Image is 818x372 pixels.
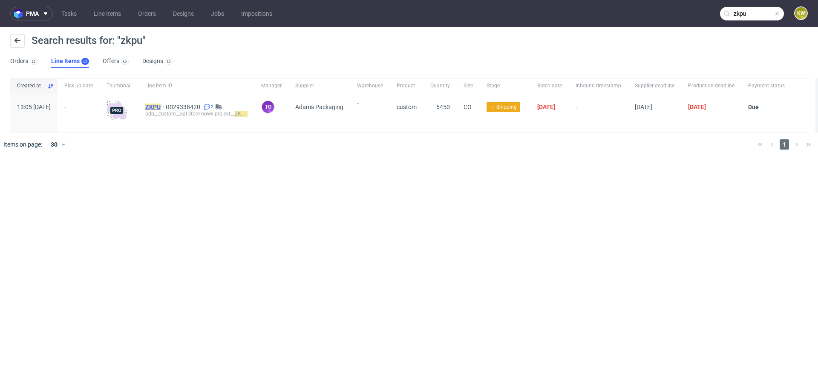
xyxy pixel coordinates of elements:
[397,82,417,89] span: Product
[51,55,89,68] a: Line Items
[107,82,132,89] span: Thumbnail
[357,82,383,89] span: Warehouse
[295,82,343,89] span: Supplier
[142,55,173,68] a: Designs
[236,7,277,20] a: Impositions
[537,104,555,110] span: [DATE]
[748,82,785,89] span: Payment status
[145,82,248,89] span: Line item ID
[10,55,37,68] a: Orders
[145,110,248,117] div: adp__custom__kal-store-nowy-projekt__
[688,104,706,110] span: [DATE]
[64,104,93,122] span: -
[10,7,53,20] button: pma
[26,11,39,17] span: pma
[235,111,248,117] mark: ZKPU
[168,7,199,20] a: Designs
[397,104,417,110] span: custom
[576,104,621,122] span: -
[635,82,674,89] span: Supplier deadline
[795,7,807,19] figcaption: KW
[46,138,61,150] div: 30
[145,104,166,110] a: ZKPU
[436,104,450,110] span: 6450
[64,82,93,89] span: Pick-up date
[464,82,473,89] span: Size
[537,82,562,89] span: Batch date
[295,104,343,110] span: Adams Packaging
[780,139,789,150] span: 1
[56,7,82,20] a: Tasks
[89,7,126,20] a: Line Items
[430,82,450,89] span: Quantity
[166,104,202,110] a: R029338420
[487,82,524,89] span: Stage
[262,101,274,113] figcaption: to
[635,104,652,110] span: [DATE]
[32,35,146,46] span: Search results for: "zkpu"
[211,104,213,110] span: 2
[17,82,44,89] span: Created at
[748,104,759,110] span: Due
[17,104,51,110] span: 13:05 [DATE]
[688,82,734,89] span: Production deadline
[202,104,213,110] a: 2
[490,103,517,111] span: → Shipping
[3,140,42,149] span: Items on page:
[357,100,383,122] span: -
[464,104,472,110] span: CO
[145,104,161,110] mark: ZKPU
[103,55,129,68] a: Offers
[133,7,161,20] a: Orders
[576,82,621,89] span: Inbound timestamp
[107,100,127,121] img: pro-icon.017ec5509f39f3e742e3.png
[261,82,282,89] span: Manager
[206,7,229,20] a: Jobs
[14,9,26,19] img: logo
